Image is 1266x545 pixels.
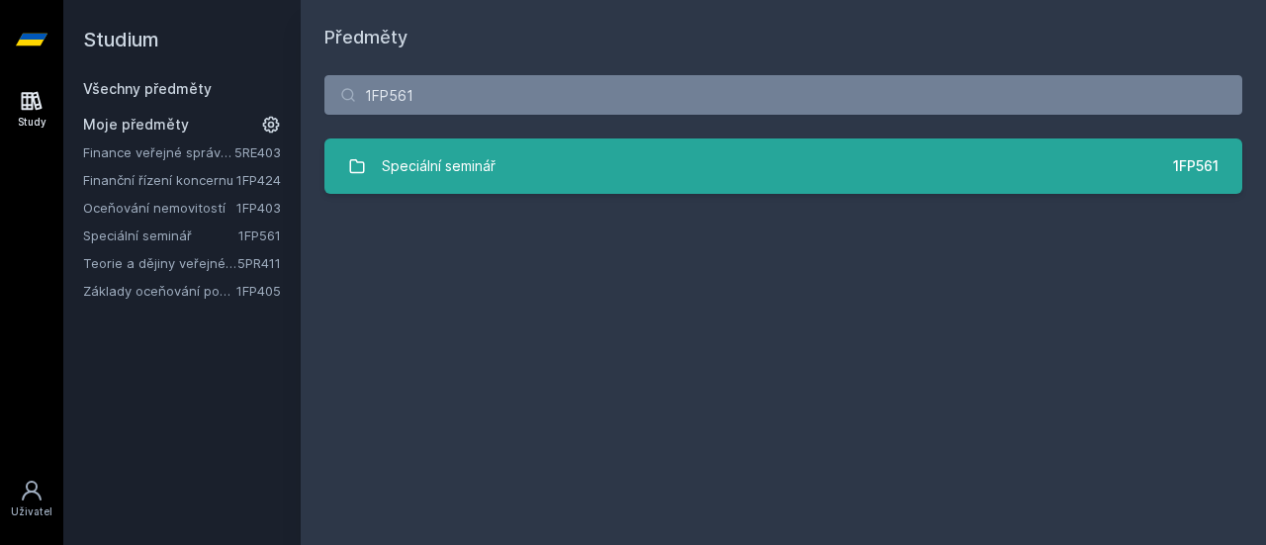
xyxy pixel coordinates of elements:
div: Uživatel [11,504,52,519]
a: 1FP424 [236,172,281,188]
a: Teorie a dějiny veřejné správy [83,253,237,273]
a: Speciální seminář 1FP561 [324,138,1242,194]
div: Speciální seminář [382,146,496,186]
a: 5PR411 [237,255,281,271]
a: Finance veřejné správy a veřejného sektoru [83,142,234,162]
a: Základy oceňování podniku [83,281,236,301]
a: 1FP561 [238,227,281,243]
a: 5RE403 [234,144,281,160]
a: 1FP405 [236,283,281,299]
div: Study [18,115,46,130]
a: Uživatel [4,469,59,529]
a: Oceňování nemovitostí [83,198,236,218]
a: Study [4,79,59,139]
input: Název nebo ident předmětu… [324,75,1242,115]
a: 1FP403 [236,200,281,216]
a: Finanční řízení koncernu [83,170,236,190]
span: Moje předměty [83,115,189,135]
a: Speciální seminář [83,226,238,245]
h1: Předměty [324,24,1242,51]
div: 1FP561 [1173,156,1219,176]
a: Všechny předměty [83,80,212,97]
